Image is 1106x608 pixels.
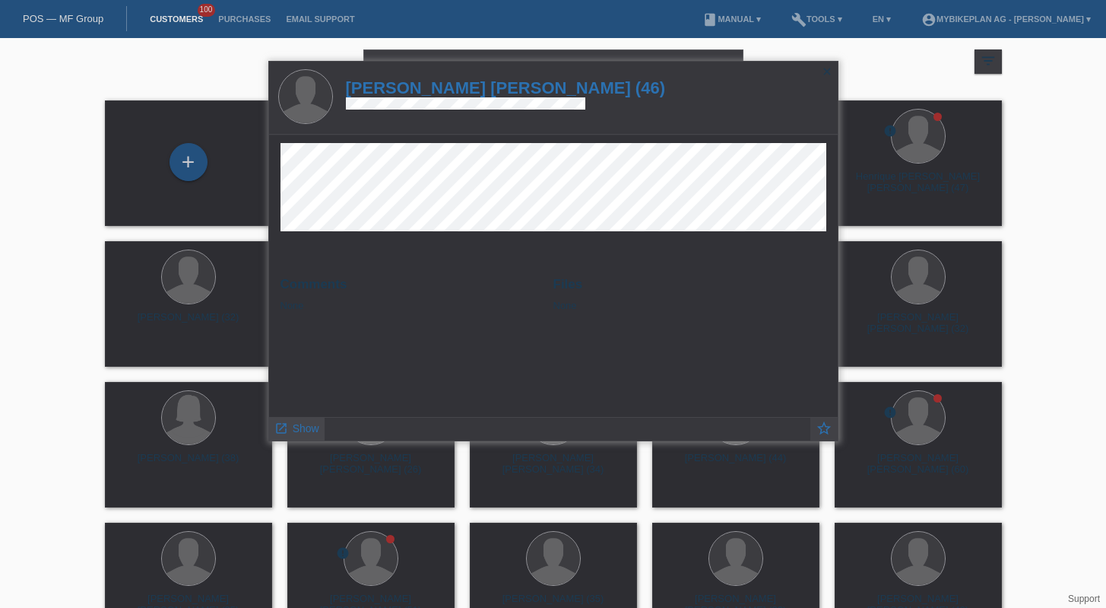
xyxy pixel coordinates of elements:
span: Show [293,422,319,435]
div: [PERSON_NAME] [PERSON_NAME] (34) [482,452,625,476]
a: Customers [142,14,211,24]
div: [PERSON_NAME] (32) [117,311,260,336]
a: POS — MF Group [23,13,103,24]
div: [PERSON_NAME] (38) [117,452,260,476]
a: Support [1068,594,1100,604]
i: filter_list [980,53,997,69]
a: account_circleMybikeplan AG - [PERSON_NAME] ▾ [914,14,1098,24]
a: star_border [816,422,832,441]
input: Search... [363,49,743,85]
h2: Files [553,277,826,300]
i: close [718,58,736,76]
div: [PERSON_NAME] [PERSON_NAME] (60) [847,452,990,476]
span: 100 [198,4,216,17]
div: unconfirmed, pending [336,546,350,562]
a: bookManual ▾ [695,14,768,24]
a: [PERSON_NAME] [PERSON_NAME] (46) [346,78,666,97]
a: EN ▾ [865,14,898,24]
div: None [553,277,826,311]
h2: Comments [280,277,542,300]
i: error [883,406,897,419]
a: buildTools ▾ [784,14,850,24]
div: Henrique [PERSON_NAME] [PERSON_NAME] (47) [847,170,990,195]
i: account_circle [921,12,936,27]
i: star_border [816,420,832,437]
i: error [336,546,350,560]
i: launch [274,422,288,435]
a: launch Show [274,418,319,437]
a: Email Support [278,14,362,24]
i: close [821,65,833,78]
i: book [702,12,718,27]
div: None [280,277,542,311]
div: unconfirmed, pending [883,124,897,140]
a: Purchases [211,14,278,24]
div: [PERSON_NAME] (44) [664,452,807,476]
div: [PERSON_NAME] [PERSON_NAME] (26) [299,452,442,476]
div: [PERSON_NAME] [PERSON_NAME] (32) [847,311,990,336]
i: build [791,12,807,27]
div: unconfirmed, pending [883,406,897,422]
i: error [883,124,897,138]
div: Add customer [170,149,207,175]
